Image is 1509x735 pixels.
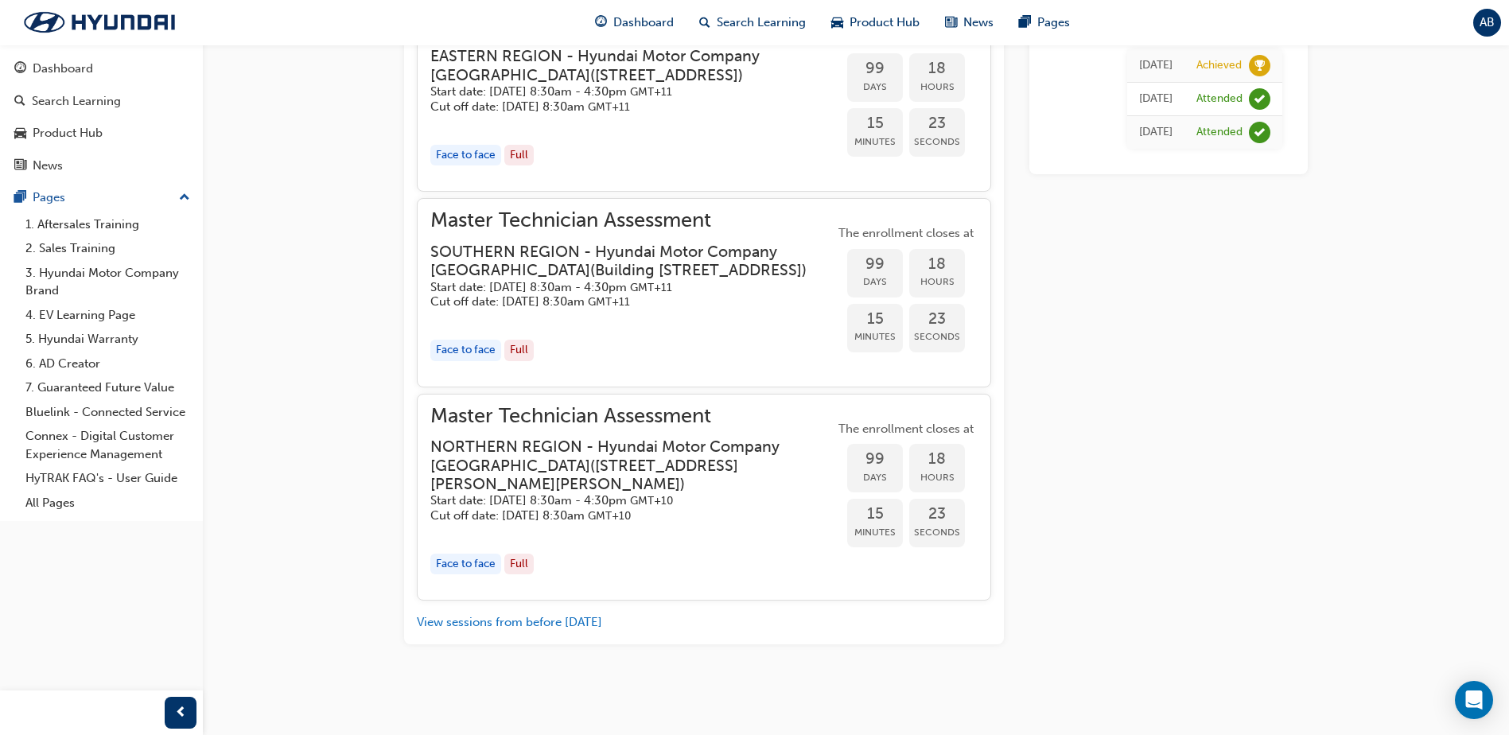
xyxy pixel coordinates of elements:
span: Australian Eastern Standard Time GMT+10 [630,494,673,507]
span: Australian Eastern Daylight Time GMT+11 [630,85,672,99]
div: Product Hub [33,124,103,142]
a: Product Hub [6,119,196,148]
span: up-icon [179,188,190,208]
span: Product Hub [850,14,920,32]
span: 23 [909,115,965,133]
div: Face to face [430,340,501,361]
span: 99 [847,60,903,78]
h5: Start date: [DATE] 8:30am - 4:30pm [430,84,809,99]
div: Attended [1196,125,1243,140]
span: Hours [909,78,965,96]
a: 7. Guaranteed Future Value [19,375,196,400]
div: Dashboard [33,60,93,78]
span: Seconds [909,133,965,151]
button: Pages [6,183,196,212]
div: Full [504,145,534,166]
div: Thu Nov 24 2016 07:30:00 GMT+1030 (Australian Central Daylight Time) [1139,90,1173,108]
span: Australian Eastern Standard Time GMT+10 [588,509,631,523]
a: All Pages [19,491,196,515]
a: Dashboard [6,54,196,84]
span: car-icon [14,126,26,141]
span: Days [847,78,903,96]
a: search-iconSearch Learning [686,6,819,39]
div: Full [504,340,534,361]
a: HyTRAK FAQ's - User Guide [19,466,196,491]
h5: Cut off date: [DATE] 8:30am [430,294,809,309]
span: Minutes [847,328,903,346]
span: 18 [909,255,965,274]
span: search-icon [699,13,710,33]
div: Open Intercom Messenger [1455,681,1493,719]
h5: Cut off date: [DATE] 8:30am [430,99,809,115]
span: 15 [847,115,903,133]
a: Search Learning [6,87,196,116]
a: guage-iconDashboard [582,6,686,39]
div: Face to face [430,554,501,575]
span: car-icon [831,13,843,33]
a: News [6,151,196,181]
span: prev-icon [175,703,187,723]
span: guage-icon [14,62,26,76]
span: Days [847,469,903,487]
span: Master Technician Assessment [430,212,834,230]
h3: NORTHERN REGION - Hyundai Motor Company [GEOGRAPHIC_DATA] ( [STREET_ADDRESS][PERSON_NAME][PERSON_... [430,437,809,493]
span: Australian Eastern Daylight Time GMT+11 [630,281,672,294]
span: news-icon [945,13,957,33]
div: Pages [33,189,65,207]
a: 5. Hyundai Warranty [19,327,196,352]
button: Master Technician AssessmentSOUTHERN REGION - Hyundai Motor Company [GEOGRAPHIC_DATA](Building [S... [430,212,978,373]
button: DashboardSearch LearningProduct HubNews [6,51,196,183]
span: 23 [909,505,965,523]
span: Hours [909,273,965,291]
span: 15 [847,310,903,329]
span: pages-icon [14,191,26,205]
button: Master Technician AssessmentNORTHERN REGION - Hyundai Motor Company [GEOGRAPHIC_DATA]([STREET_ADD... [430,407,978,588]
span: Days [847,273,903,291]
span: pages-icon [1019,13,1031,33]
a: pages-iconPages [1006,6,1083,39]
div: Full [504,554,534,575]
a: 6. AD Creator [19,352,196,376]
a: car-iconProduct Hub [819,6,932,39]
span: The enrollment closes at [834,224,978,243]
img: Trak [8,6,191,39]
span: Dashboard [613,14,674,32]
a: news-iconNews [932,6,1006,39]
span: Search Learning [717,14,806,32]
div: News [33,157,63,175]
a: 3. Hyundai Motor Company Brand [19,261,196,303]
a: Bluelink - Connected Service [19,400,196,425]
span: 99 [847,450,903,469]
span: Hours [909,469,965,487]
a: 1. Aftersales Training [19,212,196,237]
span: 99 [847,255,903,274]
h5: Cut off date: [DATE] 8:30am [430,508,809,523]
button: View sessions from before [DATE] [417,613,602,632]
button: AB [1473,9,1501,37]
span: 23 [909,310,965,329]
button: Master Technician AssessmentEASTERN REGION - Hyundai Motor Company [GEOGRAPHIC_DATA]([STREET_ADDR... [430,17,978,178]
span: News [963,14,994,32]
span: search-icon [14,95,25,109]
span: news-icon [14,159,26,173]
span: Minutes [847,133,903,151]
span: 15 [847,505,903,523]
span: AB [1480,14,1495,32]
h5: Start date: [DATE] 8:30am - 4:30pm [430,493,809,508]
span: Australian Eastern Daylight Time GMT+11 [588,295,630,309]
span: Master Technician Assessment [430,407,834,426]
a: 4. EV Learning Page [19,303,196,328]
a: Connex - Digital Customer Experience Management [19,424,196,466]
span: learningRecordVerb_ATTEND-icon [1249,122,1270,143]
div: Fri Nov 25 2016 10:30:00 GMT+1030 (Australian Central Daylight Time) [1139,56,1173,75]
span: Seconds [909,328,965,346]
span: Australian Eastern Daylight Time GMT+11 [588,100,630,114]
span: 18 [909,450,965,469]
span: Minutes [847,523,903,542]
h3: SOUTHERN REGION - Hyundai Motor Company [GEOGRAPHIC_DATA] ( Building [STREET_ADDRESS] ) [430,243,809,280]
span: 18 [909,60,965,78]
h5: Start date: [DATE] 8:30am - 4:30pm [430,280,809,295]
h3: EASTERN REGION - Hyundai Motor Company [GEOGRAPHIC_DATA] ( [STREET_ADDRESS] ) [430,47,809,84]
div: Search Learning [32,92,121,111]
